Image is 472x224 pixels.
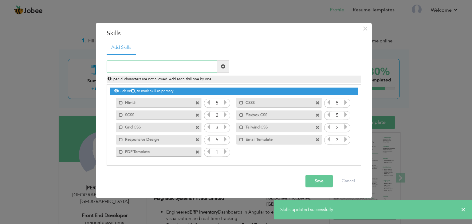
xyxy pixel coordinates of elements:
[123,123,185,130] label: Grid CSS
[107,29,361,38] h3: Skills
[461,206,466,213] span: ×
[243,123,305,130] label: Tailwind CSS
[110,88,357,95] div: Click on , to mark skill as primary.
[336,175,361,187] button: Cancel
[243,110,305,118] label: Flexbox CSS
[363,23,368,34] span: ×
[123,98,185,106] label: Html5
[107,41,136,55] a: Add Skills
[305,175,333,187] button: Save
[123,147,185,155] label: PDF Template
[280,206,334,213] span: Skills updated successfully.
[360,24,370,33] button: Close
[243,135,305,143] label: Email Template
[123,135,185,143] label: Responsive Design
[108,77,212,82] span: Special characters are not allowed. Add each skill one by one.
[123,110,185,118] label: SCSS
[243,98,305,106] label: CSS3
